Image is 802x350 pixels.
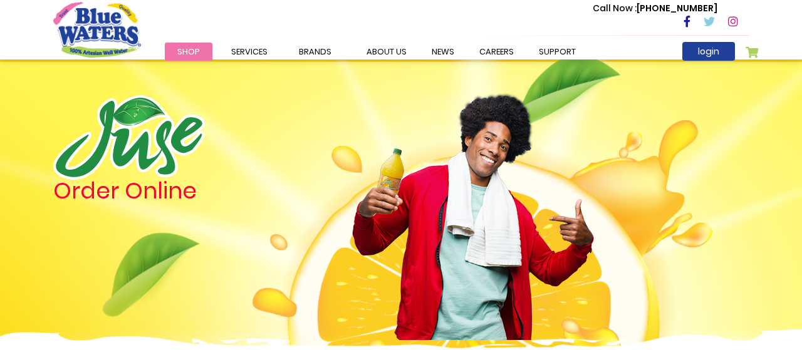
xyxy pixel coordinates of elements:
a: Brands [286,43,344,61]
span: Brands [299,46,331,58]
img: man.png [351,72,595,340]
span: Call Now : [593,2,637,14]
img: logo [53,95,205,180]
p: [PHONE_NUMBER] [593,2,717,15]
span: Services [231,46,268,58]
span: Shop [177,46,200,58]
a: Shop [165,43,212,61]
a: about us [354,43,419,61]
a: support [526,43,588,61]
a: store logo [53,2,141,57]
a: Services [219,43,280,61]
h4: Order Online [53,180,332,202]
a: careers [467,43,526,61]
a: login [682,42,735,61]
a: News [419,43,467,61]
